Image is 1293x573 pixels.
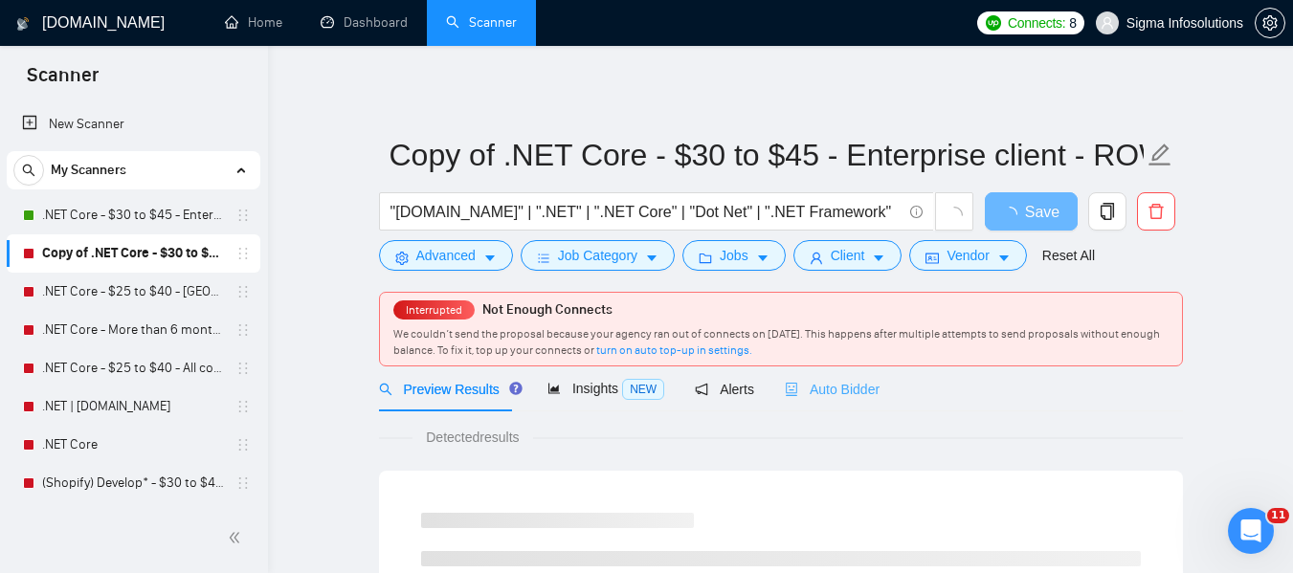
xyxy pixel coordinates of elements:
[235,284,251,299] span: holder
[235,208,251,223] span: holder
[1002,207,1025,222] span: loading
[482,301,613,318] span: Not Enough Connects
[1101,16,1114,30] span: user
[51,151,126,189] span: My Scanners
[42,387,224,426] a: .NET | [DOMAIN_NAME]
[235,437,251,452] span: holder
[42,196,224,234] a: .NET Core - $30 to $45 - Enterprise client - ROW
[1069,12,1077,33] span: 8
[909,240,1026,271] button: idcardVendorcaret-down
[699,251,712,265] span: folder
[379,382,517,397] span: Preview Results
[985,192,1078,231] button: Save
[507,380,524,397] div: Tooltip anchor
[235,246,251,261] span: holder
[321,14,408,31] a: dashboardDashboard
[483,251,497,265] span: caret-down
[785,383,798,396] span: robot
[390,131,1144,179] input: Scanner name...
[42,502,224,540] a: (Shopify) (Develop*) - $25 to $40 - [GEOGRAPHIC_DATA] and Ocenia
[547,382,561,395] span: area-chart
[1255,15,1285,31] a: setting
[42,464,224,502] a: (Shopify) Develop* - $30 to $45 Enterprise
[14,164,43,177] span: search
[1267,508,1289,523] span: 11
[1138,203,1174,220] span: delete
[1042,245,1095,266] a: Reset All
[42,349,224,387] a: .NET Core - $25 to $40 - All continents
[390,200,902,224] input: Search Freelance Jobs...
[42,273,224,311] a: .NET Core - $25 to $40 - [GEOGRAPHIC_DATA] and [GEOGRAPHIC_DATA]
[558,245,637,266] span: Job Category
[925,251,939,265] span: idcard
[872,251,885,265] span: caret-down
[1008,12,1065,33] span: Connects:
[446,14,517,31] a: searchScanner
[22,105,245,143] a: New Scanner
[810,251,823,265] span: user
[235,361,251,376] span: holder
[379,383,392,396] span: search
[42,311,224,349] a: .NET Core - More than 6 months of work
[235,399,251,414] span: holder
[1228,508,1274,554] iframe: Intercom live chat
[1256,15,1284,31] span: setting
[235,475,251,491] span: holder
[13,155,44,186] button: search
[622,379,664,400] span: NEW
[645,251,658,265] span: caret-down
[1088,192,1126,231] button: copy
[1089,203,1126,220] span: copy
[695,383,708,396] span: notification
[682,240,786,271] button: folderJobscaret-down
[1148,143,1172,167] span: edit
[986,15,1001,31] img: upwork-logo.png
[521,240,675,271] button: barsJob Categorycaret-down
[42,234,224,273] a: Copy of .NET Core - $30 to $45 - Enterprise client - ROW
[537,251,550,265] span: bars
[1255,8,1285,38] button: setting
[831,245,865,266] span: Client
[1025,200,1059,224] span: Save
[720,245,748,266] span: Jobs
[235,322,251,338] span: holder
[412,427,532,448] span: Detected results
[395,251,409,265] span: setting
[997,251,1011,265] span: caret-down
[596,343,752,357] a: turn on auto top-up in settings.
[910,206,923,218] span: info-circle
[947,245,989,266] span: Vendor
[1137,192,1175,231] button: delete
[793,240,903,271] button: userClientcaret-down
[16,9,30,39] img: logo
[7,105,260,143] li: New Scanner
[228,528,247,547] span: double-left
[42,426,224,464] a: .NET Core
[785,382,880,397] span: Auto Bidder
[547,381,664,396] span: Insights
[400,303,468,317] span: Interrupted
[695,382,754,397] span: Alerts
[11,61,114,101] span: Scanner
[379,240,513,271] button: settingAdvancedcaret-down
[225,14,282,31] a: homeHome
[756,251,769,265] span: caret-down
[393,327,1160,357] span: We couldn’t send the proposal because your agency ran out of connects on [DATE]. This happens aft...
[946,207,963,224] span: loading
[416,245,476,266] span: Advanced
